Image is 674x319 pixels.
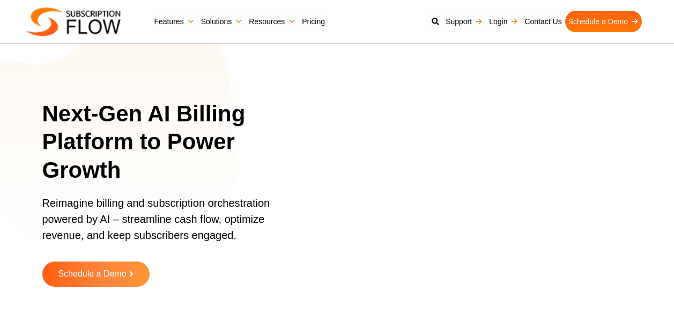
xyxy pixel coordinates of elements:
[42,262,150,287] a: Schedule a Demo
[58,270,126,279] span: Schedule a Demo
[521,11,565,32] a: Contact Us
[27,8,121,36] img: Subscriptionflow
[198,11,246,32] a: Solutions
[42,195,296,254] p: Reimagine billing and subscription orchestration powered by AI – streamline cash flow, optimize r...
[246,11,299,32] a: Resources
[42,100,309,185] h1: Next-Gen AI Billing Platform to Power Growth
[486,11,521,32] a: Login
[151,11,197,32] a: Features
[565,11,642,32] a: Schedule a Demo
[299,11,328,32] a: Pricing
[442,11,486,32] a: Support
